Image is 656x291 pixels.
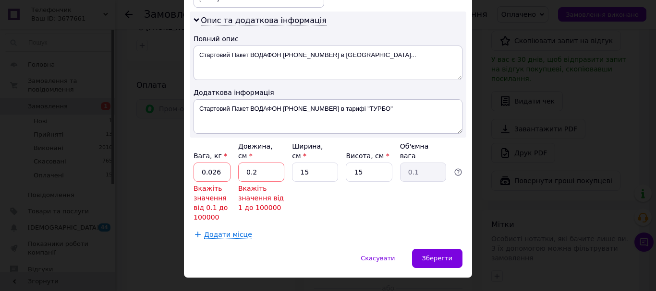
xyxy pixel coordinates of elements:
[194,99,462,134] textarea: Стартовий Пакет ВОДАФОН [PHONE_NUMBER] в тарифі "ТУРБО"
[194,152,227,160] label: Вага, кг
[292,142,323,160] label: Ширина, см
[201,16,327,25] span: Опис та додаткова інформація
[194,185,228,221] span: Вкажіть значення від 0.1 до 100000
[400,141,446,161] div: Об'ємна вага
[422,255,452,262] span: Зберегти
[194,46,462,80] textarea: Стартовий Пакет ВОДАФОН [PHONE_NUMBER] в [GEOGRAPHIC_DATA]...
[238,185,284,211] span: Вкажіть значення від 1 до 100000
[346,152,389,160] label: Висота, см
[204,231,252,239] span: Додати місце
[361,255,395,262] span: Скасувати
[194,88,462,97] div: Додаткова інформація
[194,34,462,44] div: Повний опис
[238,142,273,160] label: Довжина, см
